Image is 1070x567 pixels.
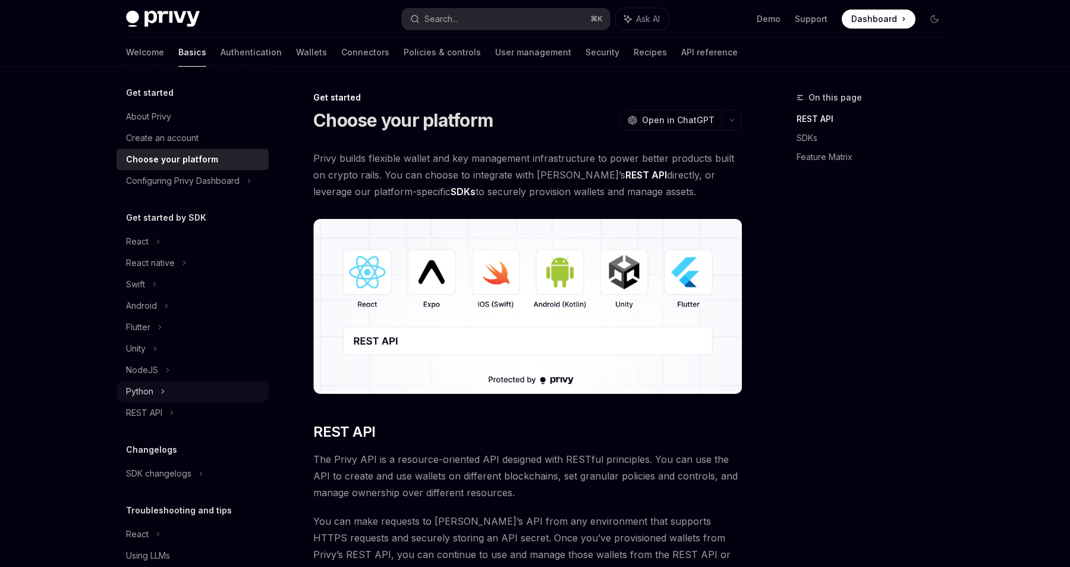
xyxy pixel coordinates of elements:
[126,11,200,27] img: dark logo
[126,299,157,313] div: Android
[313,109,493,131] h1: Choose your platform
[117,149,269,170] a: Choose your platform
[126,174,240,188] div: Configuring Privy Dashboard
[126,384,153,399] div: Python
[842,10,915,29] a: Dashboard
[126,86,174,100] h5: Get started
[126,406,162,420] div: REST API
[616,8,668,30] button: Ask AI
[625,169,667,181] strong: REST API
[797,129,953,148] a: SDKs
[495,38,571,67] a: User management
[313,150,742,200] span: Privy builds flexible wallet and key management infrastructure to power better products built on ...
[126,320,150,334] div: Flutter
[681,38,738,67] a: API reference
[126,503,232,518] h5: Troubleshooting and tips
[117,127,269,149] a: Create an account
[620,110,722,130] button: Open in ChatGPT
[451,186,476,198] strong: SDKs
[296,38,327,67] a: Wallets
[117,545,269,566] a: Using LLMs
[126,277,145,292] div: Swift
[851,13,897,25] span: Dashboard
[925,10,944,29] button: Toggle dark mode
[126,234,149,249] div: React
[126,342,146,356] div: Unity
[126,211,206,225] h5: Get started by SDK
[126,38,164,67] a: Welcome
[642,114,715,126] span: Open in ChatGPT
[757,13,781,25] a: Demo
[313,92,742,104] div: Get started
[795,13,827,25] a: Support
[126,466,191,481] div: SDK changelogs
[126,109,171,124] div: About Privy
[117,106,269,127] a: About Privy
[126,527,149,541] div: React
[404,38,481,67] a: Policies & controls
[424,12,458,26] div: Search...
[126,549,170,563] div: Using LLMs
[313,219,742,394] img: images/Platform2.png
[797,148,953,167] a: Feature Matrix
[586,38,619,67] a: Security
[178,38,206,67] a: Basics
[313,451,742,501] span: The Privy API is a resource-oriented API designed with RESTful principles. You can use the API to...
[126,363,158,377] div: NodeJS
[126,443,177,457] h5: Changelogs
[402,8,610,30] button: Search...⌘K
[808,90,862,105] span: On this page
[313,422,375,441] span: REST API
[590,14,603,24] span: ⌘ K
[634,38,667,67] a: Recipes
[341,38,389,67] a: Connectors
[126,152,218,167] div: Choose your platform
[126,256,175,270] div: React native
[126,131,199,145] div: Create an account
[636,13,660,25] span: Ask AI
[797,109,953,129] a: REST API
[221,38,282,67] a: Authentication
